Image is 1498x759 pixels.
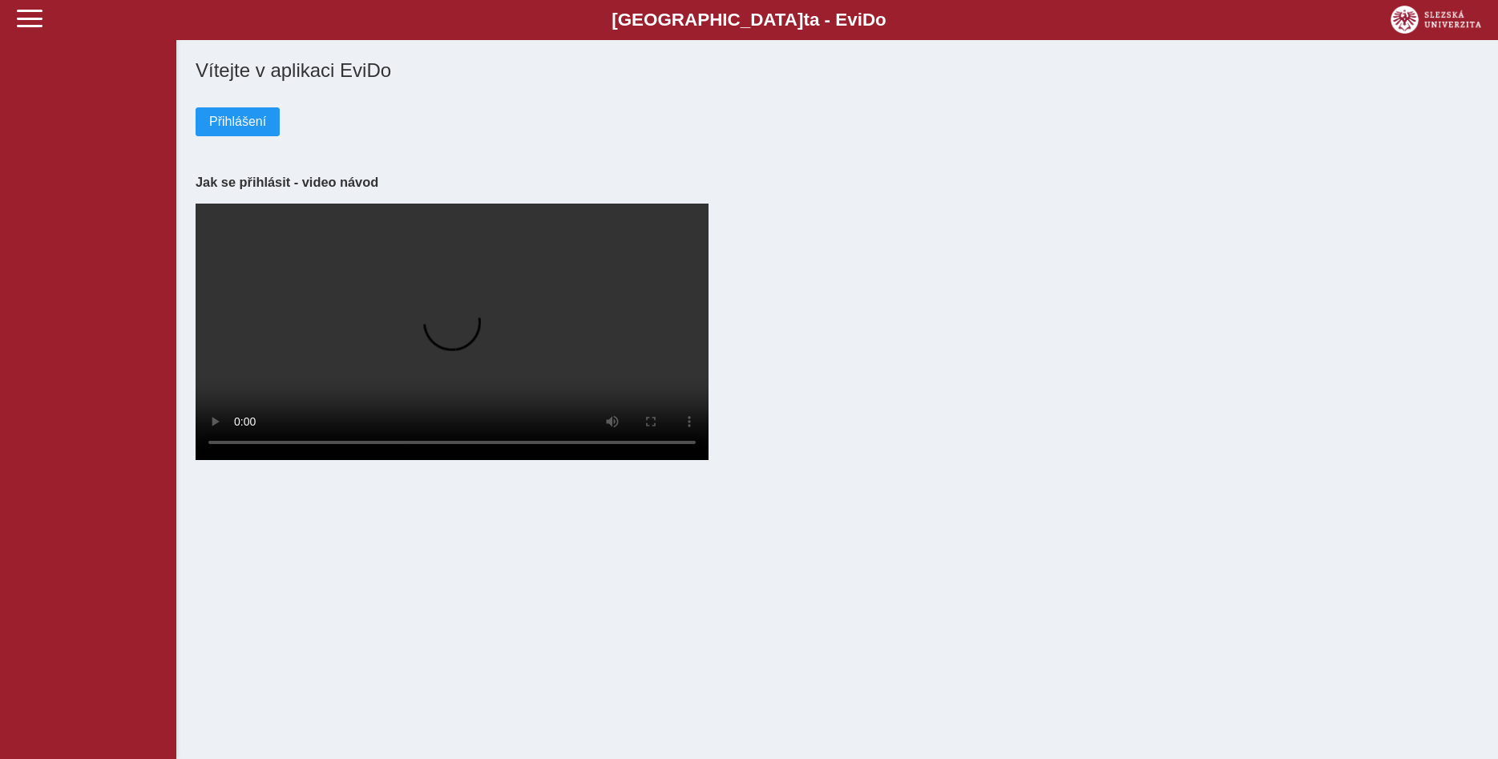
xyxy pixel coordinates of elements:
[803,10,809,30] span: t
[196,59,1479,82] h1: Vítejte v aplikaci EviDo
[1391,6,1481,34] img: logo_web_su.png
[862,10,875,30] span: D
[209,115,266,129] span: Přihlášení
[875,10,886,30] span: o
[196,204,709,460] video: Your browser does not support the video tag.
[48,10,1450,30] b: [GEOGRAPHIC_DATA] a - Evi
[196,175,1479,190] h3: Jak se přihlásit - video návod
[196,107,280,136] button: Přihlášení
